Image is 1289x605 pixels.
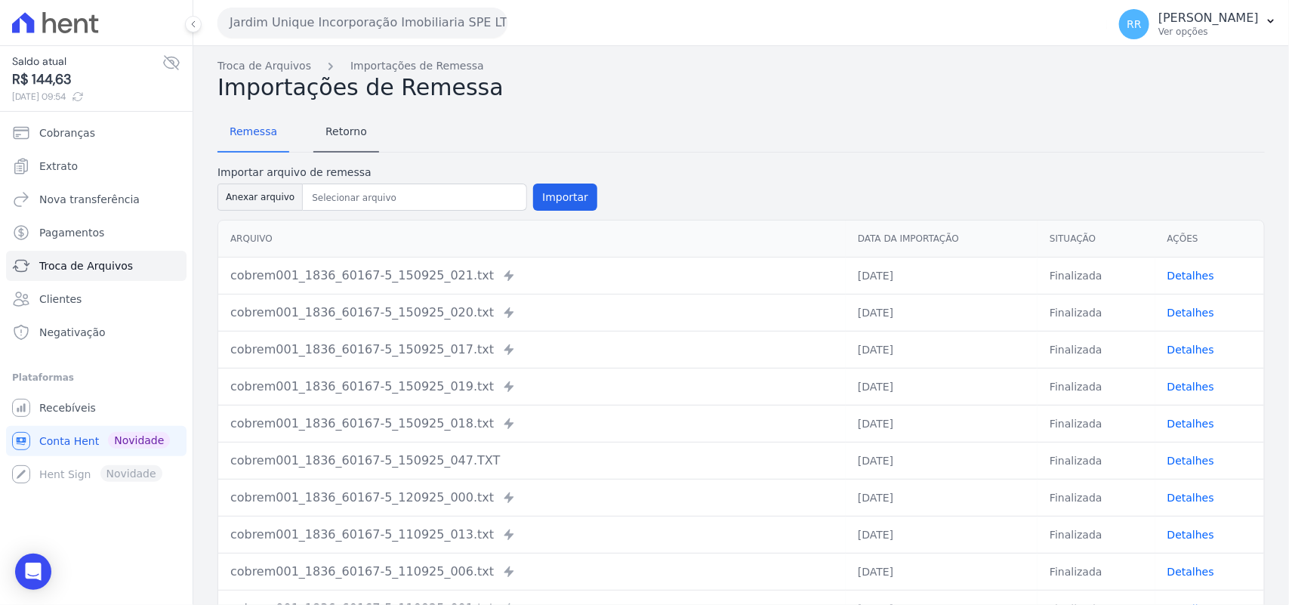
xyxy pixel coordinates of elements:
[39,325,106,340] span: Negativação
[6,284,187,314] a: Clientes
[12,369,180,387] div: Plataformas
[533,184,597,211] button: Importar
[6,393,187,423] a: Recebíveis
[15,554,51,590] div: Open Intercom Messenger
[846,294,1038,331] td: [DATE]
[1038,479,1155,516] td: Finalizada
[218,221,846,258] th: Arquivo
[217,8,507,38] button: Jardim Unique Incorporação Imobiliaria SPE LTDA
[350,58,484,74] a: Importações de Remessa
[1038,221,1155,258] th: Situação
[39,400,96,415] span: Recebíveis
[1038,405,1155,442] td: Finalizada
[230,452,834,470] div: cobrem001_1836_60167-5_150925_047.TXT
[230,415,834,433] div: cobrem001_1836_60167-5_150925_018.txt
[108,432,170,449] span: Novidade
[846,442,1038,479] td: [DATE]
[12,118,180,489] nav: Sidebar
[6,218,187,248] a: Pagamentos
[1038,331,1155,368] td: Finalizada
[39,159,78,174] span: Extrato
[1167,529,1214,541] a: Detalhes
[1038,516,1155,553] td: Finalizada
[230,304,834,322] div: cobrem001_1836_60167-5_150925_020.txt
[39,225,104,240] span: Pagamentos
[39,258,133,273] span: Troca de Arquivos
[230,526,834,544] div: cobrem001_1836_60167-5_110925_013.txt
[846,553,1038,590] td: [DATE]
[39,192,140,207] span: Nova transferência
[1107,3,1289,45] button: RR [PERSON_NAME] Ver opções
[39,434,99,449] span: Conta Hent
[217,113,289,153] a: Remessa
[1038,294,1155,331] td: Finalizada
[230,341,834,359] div: cobrem001_1836_60167-5_150925_017.txt
[217,184,303,211] button: Anexar arquivo
[846,221,1038,258] th: Data da Importação
[1167,270,1214,282] a: Detalhes
[846,368,1038,405] td: [DATE]
[230,563,834,581] div: cobrem001_1836_60167-5_110925_006.txt
[316,116,376,147] span: Retorno
[217,58,311,74] a: Troca de Arquivos
[846,516,1038,553] td: [DATE]
[846,405,1038,442] td: [DATE]
[1167,455,1214,467] a: Detalhes
[39,125,95,140] span: Cobranças
[1158,26,1259,38] p: Ver opções
[39,292,82,307] span: Clientes
[1038,442,1155,479] td: Finalizada
[1158,11,1259,26] p: [PERSON_NAME]
[6,317,187,347] a: Negativação
[1167,418,1214,430] a: Detalhes
[1167,307,1214,319] a: Detalhes
[12,54,162,69] span: Saldo atual
[6,426,187,456] a: Conta Hent Novidade
[1038,257,1155,294] td: Finalizada
[1167,492,1214,504] a: Detalhes
[12,90,162,103] span: [DATE] 09:54
[230,267,834,285] div: cobrem001_1836_60167-5_150925_021.txt
[846,479,1038,516] td: [DATE]
[6,251,187,281] a: Troca de Arquivos
[6,184,187,215] a: Nova transferência
[1155,221,1264,258] th: Ações
[313,113,379,153] a: Retorno
[12,69,162,90] span: R$ 144,63
[1127,19,1141,29] span: RR
[230,378,834,396] div: cobrem001_1836_60167-5_150925_019.txt
[846,331,1038,368] td: [DATE]
[217,165,597,181] label: Importar arquivo de remessa
[217,58,1265,74] nav: Breadcrumb
[217,74,1265,101] h2: Importações de Remessa
[306,189,523,207] input: Selecionar arquivo
[1167,344,1214,356] a: Detalhes
[230,489,834,507] div: cobrem001_1836_60167-5_120925_000.txt
[6,118,187,148] a: Cobranças
[1167,381,1214,393] a: Detalhes
[6,151,187,181] a: Extrato
[1167,566,1214,578] a: Detalhes
[1038,368,1155,405] td: Finalizada
[846,257,1038,294] td: [DATE]
[220,116,286,147] span: Remessa
[1038,553,1155,590] td: Finalizada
